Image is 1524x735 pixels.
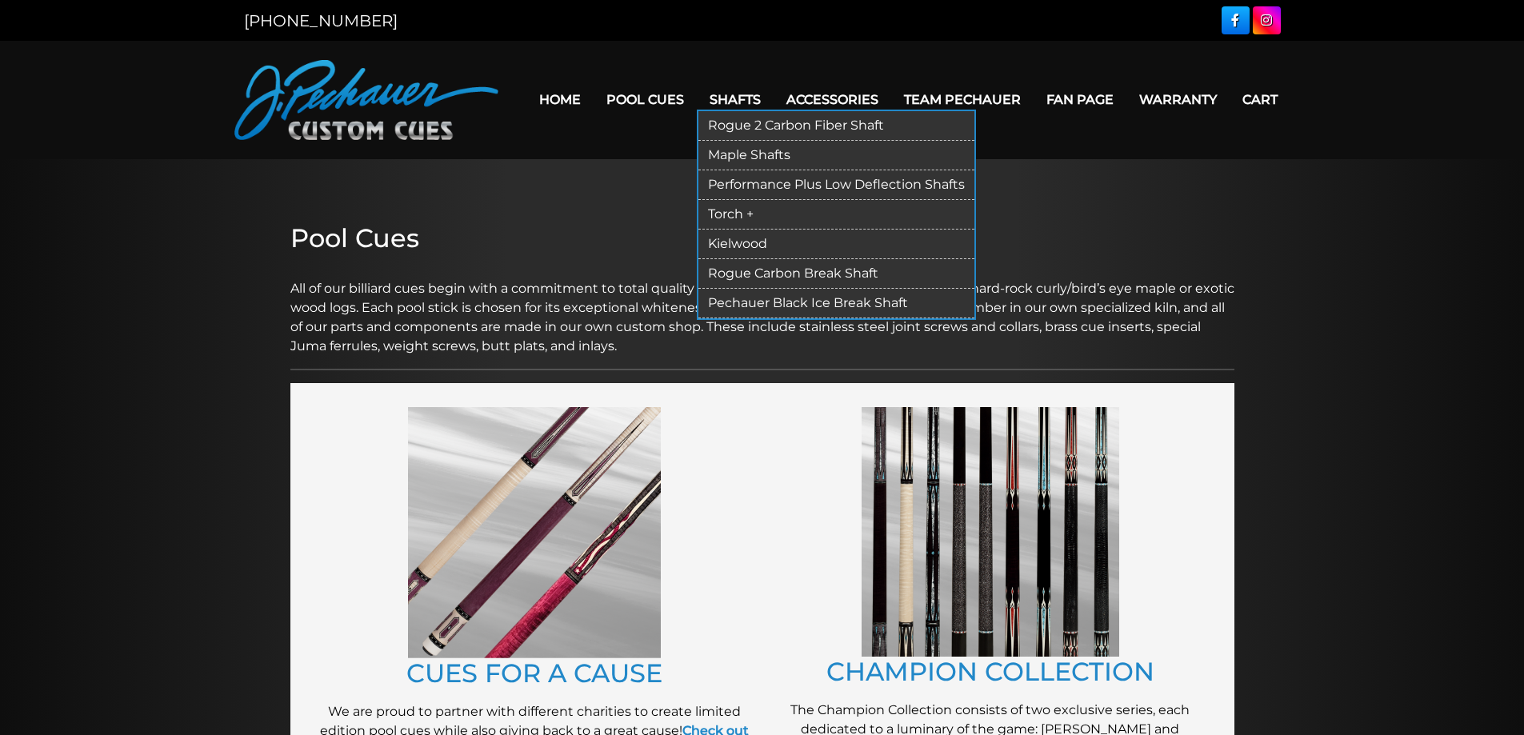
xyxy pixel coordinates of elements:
a: Warranty [1126,79,1230,120]
a: Fan Page [1034,79,1126,120]
a: Torch + [698,200,974,230]
a: Maple Shafts [698,141,974,170]
a: Pool Cues [594,79,697,120]
a: Shafts [697,79,774,120]
a: Rogue 2 Carbon Fiber Shaft [698,111,974,141]
a: Home [526,79,594,120]
h2: Pool Cues [290,223,1234,254]
a: CHAMPION COLLECTION [826,656,1154,687]
img: Pechauer Custom Cues [234,60,498,140]
a: Cart [1230,79,1290,120]
a: Rogue Carbon Break Shaft [698,259,974,289]
a: CUES FOR A CAUSE [406,657,662,689]
a: Kielwood [698,230,974,259]
a: Team Pechauer [891,79,1034,120]
a: Performance Plus Low Deflection Shafts [698,170,974,200]
a: Accessories [774,79,891,120]
p: All of our billiard cues begin with a commitment to total quality control, starting with the sele... [290,260,1234,356]
a: Pechauer Black Ice Break Shaft [698,289,974,318]
a: [PHONE_NUMBER] [244,11,398,30]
